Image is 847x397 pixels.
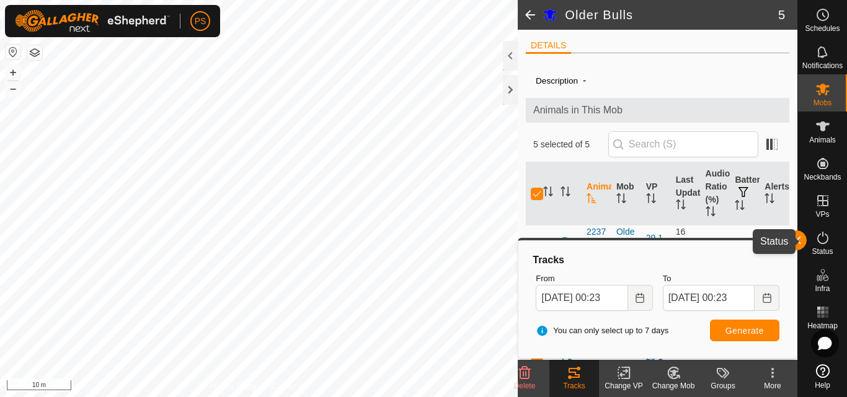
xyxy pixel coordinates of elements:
[765,195,774,205] p-sorticon: Activate to sort
[725,326,764,336] span: Generate
[549,380,599,391] div: Tracks
[628,285,653,311] button: Choose Date
[755,285,779,311] button: Choose Date
[195,15,206,28] span: PS
[778,6,785,24] span: 5
[582,162,611,225] th: Animal
[802,62,843,69] span: Notifications
[760,225,789,264] td: -
[616,225,636,264] div: Older Bulls
[815,285,830,292] span: Infra
[676,201,686,211] p-sorticon: Activate to sort
[533,103,782,118] span: Animals in This Mob
[815,211,829,218] span: VPs
[646,233,663,256] a: 29 1 22
[561,235,575,250] img: returning on
[271,381,308,392] a: Contact Us
[616,195,626,205] p-sorticon: Activate to sort
[798,359,847,394] a: Help
[809,136,836,144] span: Animals
[730,162,760,225] th: Battery
[565,7,778,22] h2: Older Bulls
[15,10,170,32] img: Gallagher Logo
[27,45,42,60] button: Map Layers
[646,195,656,205] p-sorticon: Activate to sort
[706,208,716,218] p-sorticon: Activate to sort
[815,382,830,389] span: Help
[701,162,730,225] th: Audio Ratio (%)
[760,162,789,225] th: Alerts
[561,188,570,198] p-sorticon: Activate to sort
[587,225,606,264] span: 2237Maximo
[671,162,701,225] th: Last Updated
[6,65,20,80] button: +
[748,380,797,391] div: More
[536,325,668,337] span: You can only select up to 7 days
[611,162,641,225] th: Mob
[578,70,591,90] span: -
[649,380,698,391] div: Change Mob
[531,253,784,268] div: Tracks
[536,76,578,85] label: Description
[641,162,671,225] th: VP
[587,195,596,205] p-sorticon: Activate to sort
[533,138,608,151] span: 5 selected of 5
[6,45,20,59] button: Reset Map
[608,131,758,157] input: Search (S)
[526,39,571,54] li: DETAILS
[730,225,760,264] td: -
[807,322,838,329] span: Heatmap
[735,202,745,212] p-sorticon: Activate to sort
[812,248,833,255] span: Status
[710,320,779,341] button: Generate
[814,99,831,107] span: Mobs
[514,382,536,390] span: Delete
[6,81,20,96] button: –
[663,273,779,285] label: To
[698,380,748,391] div: Groups
[543,188,553,198] p-sorticon: Activate to sort
[805,25,840,32] span: Schedules
[706,359,716,369] span: 99
[676,227,694,263] span: 28 Aug 2025, 12:06 am
[804,173,841,181] span: Neckbands
[536,273,652,285] label: From
[599,380,649,391] div: Change VP
[210,381,257,392] a: Privacy Policy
